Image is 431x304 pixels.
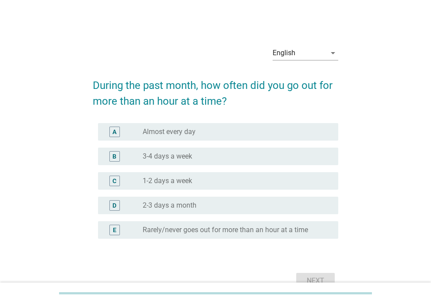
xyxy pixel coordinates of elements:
[93,69,338,109] h2: During the past month, how often did you go out for more than an hour at a time?
[113,225,116,234] div: E
[112,152,116,161] div: B
[112,176,116,185] div: C
[112,201,116,210] div: D
[143,127,196,136] label: Almost every day
[112,127,116,136] div: A
[273,49,295,57] div: English
[143,201,196,210] label: 2-3 days a month
[143,177,192,185] label: 1-2 days a week
[328,48,338,58] i: arrow_drop_down
[143,226,308,234] label: Rarely/never goes out for more than an hour at a time
[143,152,192,161] label: 3-4 days a week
